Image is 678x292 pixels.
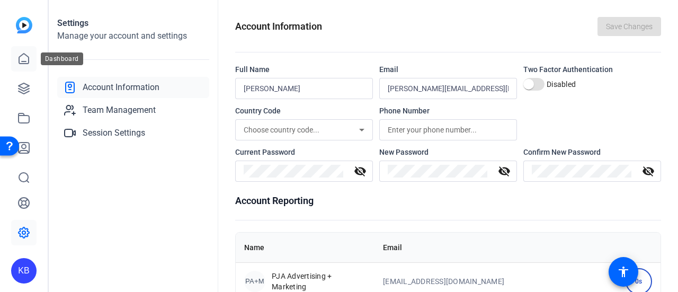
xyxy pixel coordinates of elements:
a: Team Management [57,100,209,121]
input: Enter your email... [388,82,508,95]
label: Disabled [545,79,576,90]
input: Enter your phone number... [388,123,508,136]
span: Session Settings [83,127,145,139]
div: KB [11,258,37,284]
div: PA+M [244,271,265,292]
span: Account Information [83,81,159,94]
input: Enter your name... [244,82,364,95]
mat-icon: visibility_off [347,165,373,178]
div: Current Password [235,147,373,157]
div: Phone Number [379,105,517,116]
th: Email [374,233,617,262]
div: Confirm New Password [523,147,661,157]
a: Session Settings [57,122,209,144]
div: Dashboard [41,52,83,65]
mat-icon: visibility_off [492,165,517,178]
span: Team Management [83,104,156,117]
div: Full Name [235,64,373,75]
div: New Password [379,147,517,157]
h1: Settings [57,17,209,30]
img: blue-gradient.svg [16,17,32,33]
div: Email [379,64,517,75]
h1: Account Information [235,19,322,34]
a: Account Information [57,77,209,98]
span: Choose country code... [244,126,319,134]
mat-icon: accessibility [617,266,630,278]
span: PJA Advertising + Marketing [272,271,366,292]
h1: Account Reporting [235,193,661,208]
div: Country Code [235,105,373,116]
th: Name [236,233,374,262]
h2: Manage your account and settings [57,30,209,42]
div: Two Factor Authentication [523,64,661,75]
mat-icon: visibility_off [636,165,661,178]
